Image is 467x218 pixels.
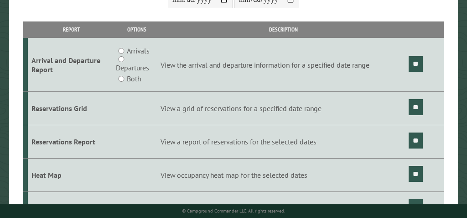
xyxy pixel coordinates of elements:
td: View a report of reservations for the selected dates [159,125,407,158]
small: © Campground Commander LLC. All rights reserved. [182,208,285,214]
th: Options [114,21,159,37]
label: Arrivals [127,45,150,56]
td: View a grid of reservations for a specified date range [159,92,407,125]
label: Departures [116,62,149,73]
label: Both [127,73,141,84]
td: View the arrival and departure information for a specified date range [159,38,407,92]
td: Reservations Report [28,125,114,158]
td: Arrival and Departure Report [28,38,114,92]
th: Description [159,21,407,37]
td: Heat Map [28,158,114,191]
th: Report [28,21,114,37]
td: Reservations Grid [28,92,114,125]
td: View occupancy heat map for the selected dates [159,158,407,191]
